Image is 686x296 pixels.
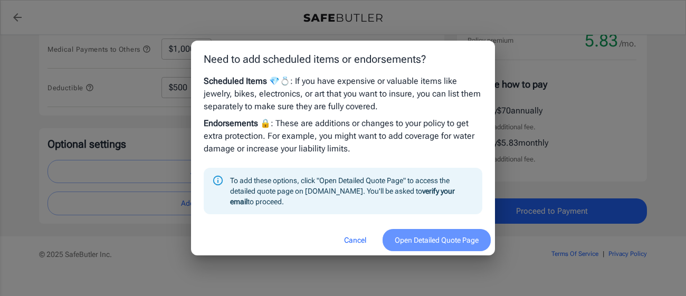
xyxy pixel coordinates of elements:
strong: verify your email [230,187,455,206]
button: Cancel [332,229,378,252]
p: Need to add scheduled items or endorsements? [204,51,482,67]
p: : These are additions or changes to your policy to get extra protection. For example, you might w... [204,117,482,155]
p: : If you have expensive or valuable items like jewelry, bikes, electronics, or art that you want ... [204,75,482,113]
div: To add these options, click "Open Detailed Quote Page" to access the detailed quote page on [DOMA... [230,171,474,211]
strong: Endorsements 🔒 [204,118,271,128]
button: Open Detailed Quote Page [383,229,491,252]
strong: Scheduled Items 💎💍 [204,76,290,86]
